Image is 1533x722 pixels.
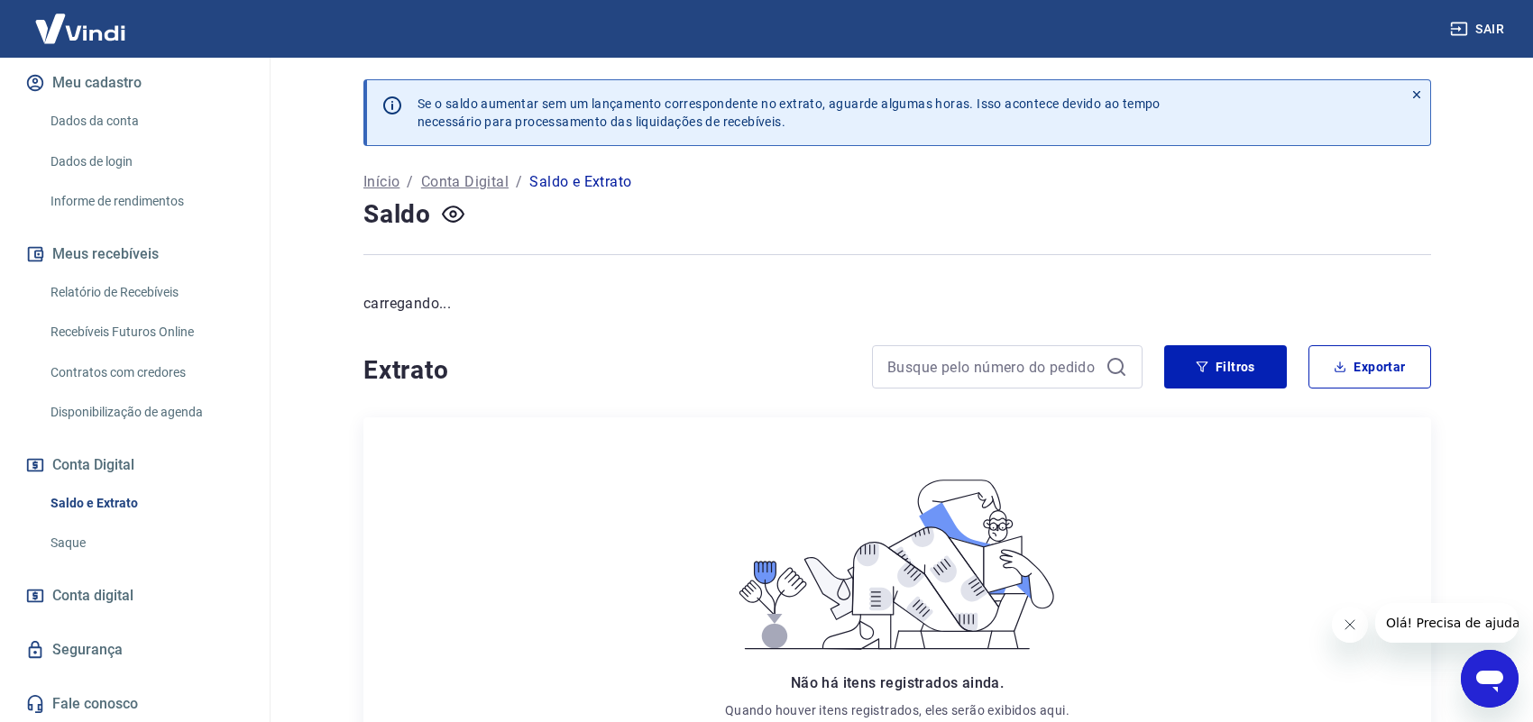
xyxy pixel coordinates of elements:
button: Filtros [1164,345,1287,388]
button: Sair [1446,13,1511,46]
p: Saldo e Extrato [529,171,631,193]
button: Meus recebíveis [22,234,248,274]
p: / [407,171,413,193]
a: Saque [43,525,248,562]
h4: Extrato [363,352,850,388]
span: Conta digital [52,583,133,608]
button: Meu cadastro [22,63,248,103]
p: Se o saldo aumentar sem um lançamento correspondente no extrato, aguarde algumas horas. Isso acon... [418,95,1161,131]
a: Relatório de Recebíveis [43,274,248,311]
iframe: Botão para abrir a janela de mensagens [1461,650,1519,708]
a: Início [363,171,399,193]
p: carregando... [363,293,1431,315]
button: Conta Digital [22,445,248,485]
a: Segurança [22,630,248,670]
a: Saldo e Extrato [43,485,248,522]
a: Contratos com credores [43,354,248,391]
a: Informe de rendimentos [43,183,248,220]
a: Dados da conta [43,103,248,140]
span: Não há itens registrados ainda. [791,674,1004,691]
p: / [516,171,522,193]
a: Conta Digital [421,171,509,193]
a: Conta digital [22,576,248,616]
p: Quando houver itens registrados, eles serão exibidos aqui. [725,701,1069,719]
span: Olá! Precisa de ajuda? [11,13,151,27]
input: Busque pelo número do pedido [887,353,1098,380]
a: Disponibilização de agenda [43,394,248,431]
a: Dados de login [43,143,248,180]
a: Recebíveis Futuros Online [43,314,248,351]
iframe: Fechar mensagem [1332,607,1368,643]
img: Vindi [22,1,139,56]
h4: Saldo [363,196,431,233]
button: Exportar [1308,345,1431,388]
iframe: Mensagem da empresa [1375,603,1519,643]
